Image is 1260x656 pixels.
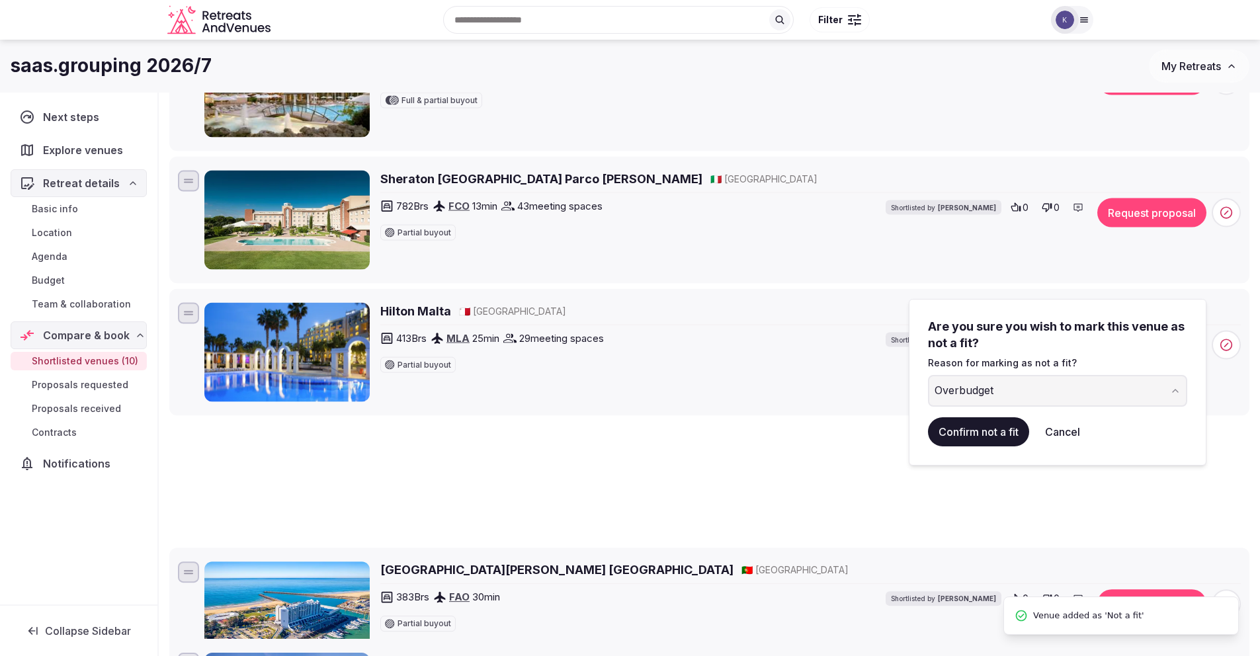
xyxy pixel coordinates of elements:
button: Cancel [1034,417,1091,446]
span: Filter [818,13,843,26]
span: Explore venues [43,142,128,158]
a: Contracts [11,423,147,442]
span: Shortlisted venues (10) [32,354,138,368]
span: Contracts [32,426,77,439]
span: Next steps [43,109,105,125]
button: My Retreats [1149,50,1249,83]
span: Proposals requested [32,378,128,391]
span: Budget [32,274,65,287]
img: karen-7105 [1056,11,1074,29]
button: Confirm not a fit [928,417,1029,446]
span: Venue added as 'Not a fit' [1033,608,1144,624]
span: Location [32,226,72,239]
a: Explore venues [11,136,147,164]
a: Agenda [11,247,147,266]
a: Proposals received [11,399,147,418]
svg: Retreats and Venues company logo [167,5,273,35]
span: Proposals received [32,402,121,415]
h1: saas.grouping 2026/7 [11,53,212,79]
span: Retreat details [43,175,120,191]
a: Basic info [11,200,147,218]
span: Basic info [32,202,78,216]
a: Location [11,224,147,242]
button: Filter [810,7,870,32]
a: Proposals requested [11,376,147,394]
span: Team & collaboration [32,298,131,311]
button: Collapse Sidebar [11,616,147,645]
span: Agenda [32,250,67,263]
span: My Retreats [1161,60,1221,73]
p: Reason for marking as not a fit? [928,356,1187,370]
a: Shortlisted venues (10) [11,352,147,370]
span: Notifications [43,456,116,471]
span: Compare & book [43,327,130,343]
h3: Are you sure you wish to mark this venue as not a fit? [928,318,1187,351]
a: Notifications [11,450,147,477]
div: Overbudget [935,383,993,399]
a: Next steps [11,103,147,131]
span: Collapse Sidebar [45,624,131,637]
a: Budget [11,271,147,290]
a: Team & collaboration [11,295,147,313]
a: Visit the homepage [167,5,273,35]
